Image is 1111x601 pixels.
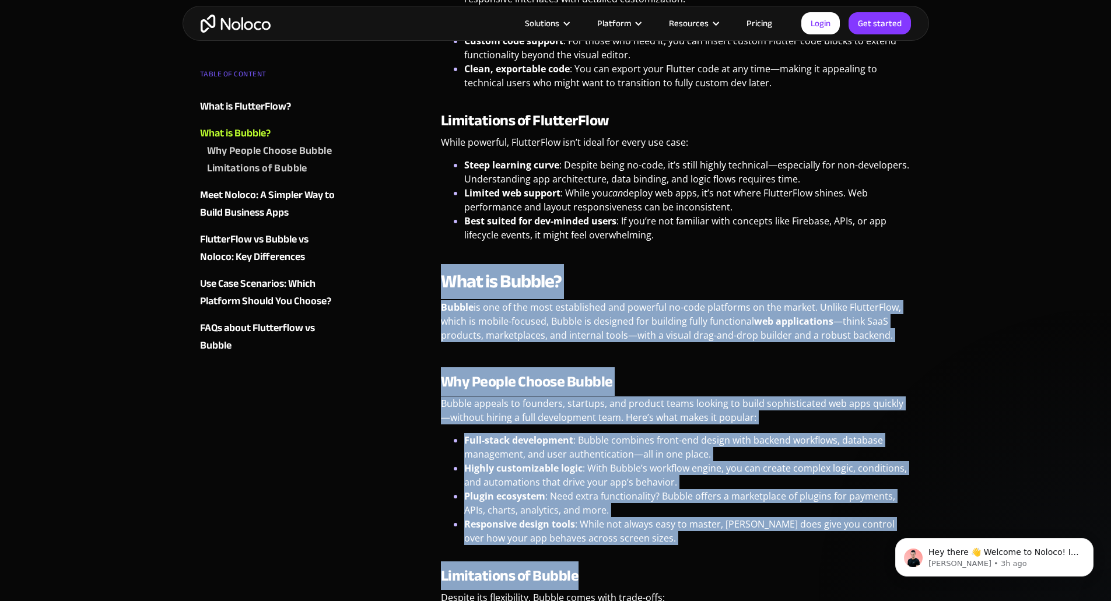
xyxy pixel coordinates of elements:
[200,319,341,354] a: FAQs about Flutterflow vs Bubble
[669,16,709,31] div: Resources
[200,98,291,115] div: What is FlutterFlow?
[441,135,912,158] p: While powerful, FlutterFlow isn’t ideal for every use case:
[464,518,575,530] strong: Responsive design tools
[583,16,654,31] div: Platform
[464,489,912,517] li: : Need extra functionality? Bubble offers a marketplace of plugins for payments, APIs, charts, an...
[200,125,271,142] div: What is Bubble?
[464,187,560,199] strong: Limited web support
[597,16,631,31] div: Platform
[464,461,912,489] li: : With Bubble’s workflow engine, you can create complex logic, conditions, and automations that d...
[464,434,573,447] strong: Full-stack development
[200,125,341,142] a: What is Bubble?
[201,15,271,33] a: home
[441,396,912,433] p: Bubble appeals to founders, startups, and product teams looking to build sophisticated web apps q...
[878,514,1111,595] iframe: Intercom notifications message
[441,264,562,299] strong: What is Bubble?
[464,62,570,75] strong: Clean, exportable code
[207,142,332,160] div: Why People Choose Bubble
[464,517,912,545] li: : While not always easy to master, [PERSON_NAME] does give you control over how your app behaves ...
[200,275,341,310] a: Use Case Scenarios: Which Platform Should You Choose?
[732,16,787,31] a: Pricing
[200,98,341,115] a: What is FlutterFlow?
[207,142,341,160] a: Why People Choose Bubble
[754,315,833,328] strong: web applications
[608,187,623,199] em: can
[464,214,912,242] li: : If you’re not familiar with concepts like Firebase, APIs, or app lifecycle events, it might fee...
[464,159,559,171] strong: Steep learning curve
[801,12,840,34] a: Login
[441,367,613,396] strong: Why People Choose Bubble
[464,186,912,214] li: : While you deploy web apps, it’s not where FlutterFlow shines. Web performance and layout respon...
[464,62,912,90] li: : You can export your Flutter code at any time—making it appealing to technical users who might w...
[441,106,609,135] strong: Limitations of FlutterFlow
[525,16,559,31] div: Solutions
[441,561,579,590] strong: Limitations of Bubble
[441,300,912,351] p: is one of the most established and powerful no-code platforms on the market. Unlike FlutterFlow, ...
[849,12,911,34] a: Get started
[200,187,341,222] a: Meet Noloco: A Simpler Way to Build Business Apps
[207,160,307,177] div: Limitations of Bubble
[441,301,474,314] strong: Bubble
[464,34,912,62] li: : For those who need it, you can insert custom Flutter code blocks to extend functionality beyond...
[464,433,912,461] li: : Bubble combines front-end design with backend workflows, database management, and user authenti...
[464,462,583,475] strong: Highly customizable logic
[464,158,912,186] li: : Despite being no-code, it’s still highly technical—especially for non-developers. Understanding...
[200,65,341,89] div: TABLE OF CONTENT
[654,16,732,31] div: Resources
[464,490,545,502] strong: Plugin ecosystem
[207,160,341,177] a: Limitations of Bubble
[464,34,563,47] strong: Custom code support
[200,231,341,266] a: FlutterFlow vs Bubble vs Noloco: Key Differences
[464,215,616,227] strong: Best suited for dev-minded users
[510,16,583,31] div: Solutions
